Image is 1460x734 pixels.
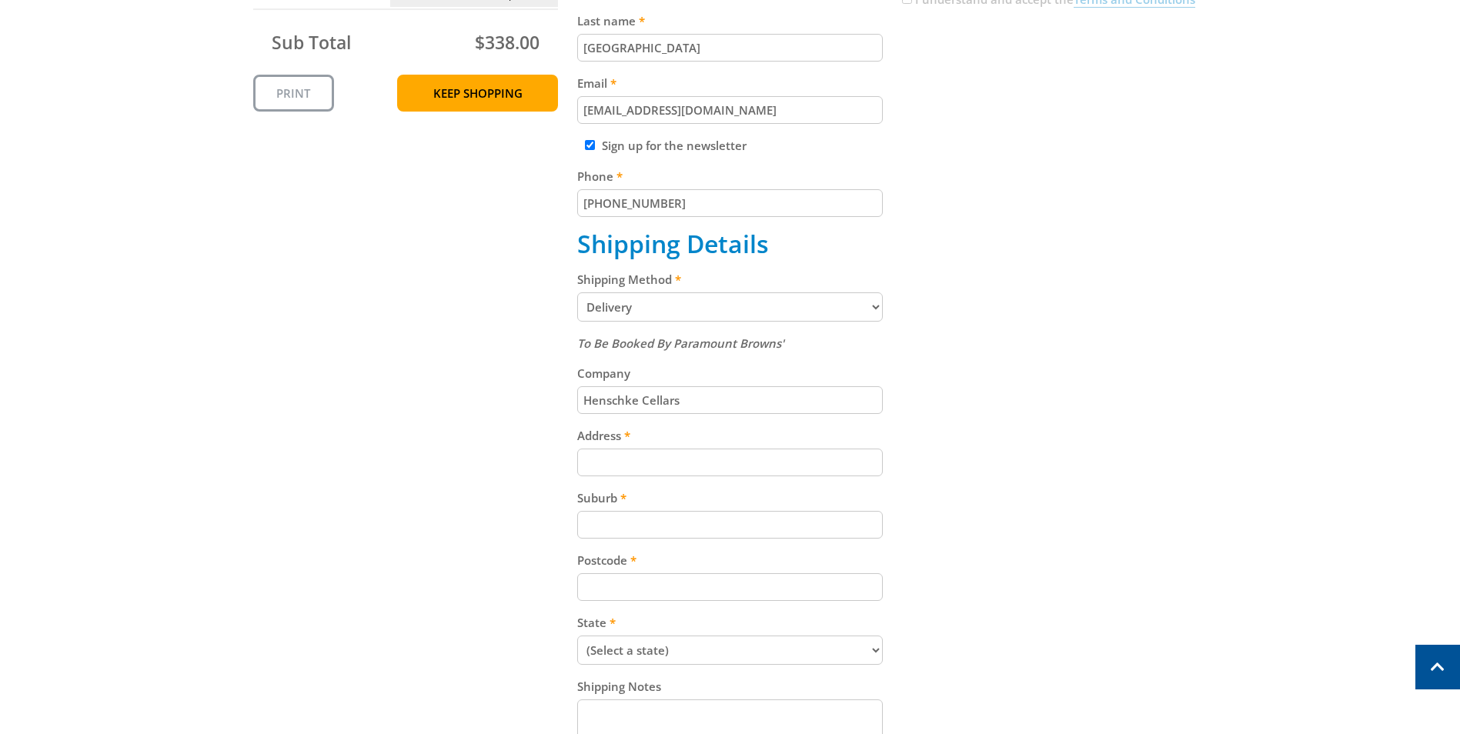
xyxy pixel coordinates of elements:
label: Company [577,364,883,382]
label: Sign up for the newsletter [602,138,747,153]
label: Phone [577,167,883,185]
label: Last name [577,12,883,30]
h2: Shipping Details [577,229,883,259]
label: Address [577,426,883,445]
select: Please select a shipping method. [577,292,883,322]
input: Please enter your email address. [577,96,883,124]
label: Postcode [577,551,883,569]
span: Sub Total [272,30,351,55]
a: Keep Shopping [397,75,558,112]
label: Suburb [577,489,883,507]
em: To Be Booked By Paramount Browns' [577,335,784,351]
label: State [577,613,883,632]
input: Please enter your address. [577,449,883,476]
input: Please enter your telephone number. [577,189,883,217]
label: Shipping Notes [577,677,883,696]
select: Please select your state. [577,636,883,665]
label: Email [577,74,883,92]
input: Please enter your postcode. [577,573,883,601]
a: Print [253,75,334,112]
input: Please enter your last name. [577,34,883,62]
span: $338.00 [475,30,540,55]
label: Shipping Method [577,270,883,289]
input: Please enter your suburb. [577,511,883,539]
